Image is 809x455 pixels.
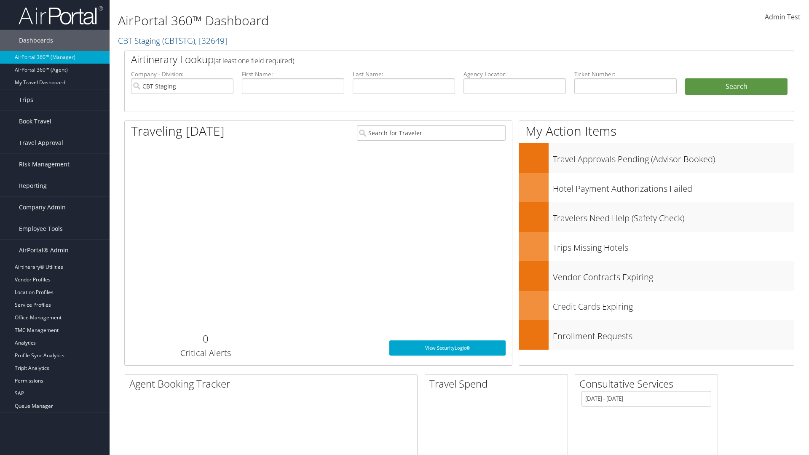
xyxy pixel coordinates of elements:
[553,149,794,165] h3: Travel Approvals Pending (Advisor Booked)
[685,78,788,95] button: Search
[463,70,566,78] label: Agency Locator:
[519,261,794,291] a: Vendor Contracts Expiring
[19,218,63,239] span: Employee Tools
[131,122,225,140] h1: Traveling [DATE]
[389,340,506,356] a: View SecurityLogic®
[131,52,732,67] h2: Airtinerary Lookup
[553,267,794,283] h3: Vendor Contracts Expiring
[19,175,47,196] span: Reporting
[519,232,794,261] a: Trips Missing Hotels
[429,377,568,391] h2: Travel Spend
[519,202,794,232] a: Travelers Need Help (Safety Check)
[214,56,294,65] span: (at least one field required)
[19,111,51,132] span: Book Travel
[519,122,794,140] h1: My Action Items
[579,377,718,391] h2: Consultative Services
[242,70,344,78] label: First Name:
[19,197,66,218] span: Company Admin
[129,377,417,391] h2: Agent Booking Tracker
[519,320,794,350] a: Enrollment Requests
[131,332,280,346] h2: 0
[519,143,794,173] a: Travel Approvals Pending (Advisor Booked)
[19,240,69,261] span: AirPortal® Admin
[353,70,455,78] label: Last Name:
[162,35,195,46] span: ( CBTSTG )
[553,297,794,313] h3: Credit Cards Expiring
[19,154,70,175] span: Risk Management
[131,347,280,359] h3: Critical Alerts
[553,326,794,342] h3: Enrollment Requests
[357,125,506,141] input: Search for Traveler
[553,238,794,254] h3: Trips Missing Hotels
[519,291,794,320] a: Credit Cards Expiring
[118,12,573,29] h1: AirPortal 360™ Dashboard
[118,35,227,46] a: CBT Staging
[519,173,794,202] a: Hotel Payment Authorizations Failed
[19,132,63,153] span: Travel Approval
[765,4,801,30] a: Admin Test
[553,208,794,224] h3: Travelers Need Help (Safety Check)
[19,89,33,110] span: Trips
[131,70,233,78] label: Company - Division:
[765,12,801,21] span: Admin Test
[574,70,677,78] label: Ticket Number:
[195,35,227,46] span: , [ 32649 ]
[553,179,794,195] h3: Hotel Payment Authorizations Failed
[19,30,53,51] span: Dashboards
[19,5,103,25] img: airportal-logo.png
